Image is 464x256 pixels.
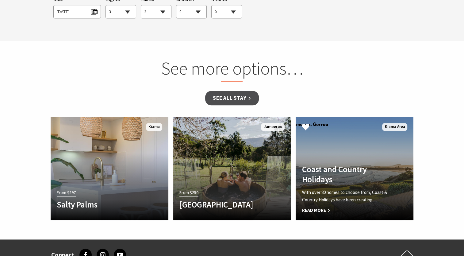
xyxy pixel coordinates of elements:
[382,123,407,131] span: Kiama Area
[205,91,259,105] a: See all Stay
[173,117,291,220] a: From $250 [GEOGRAPHIC_DATA] Jamberoo
[179,200,267,209] h4: [GEOGRAPHIC_DATA]
[302,207,389,214] span: Read More
[57,200,144,209] h4: Salty Palms
[296,117,413,220] a: Another Image Used Coast and Country Holidays With over 80 homes to choose from, Coast & Country ...
[146,123,162,131] span: Kiama
[51,117,168,220] a: From $297 Salty Palms Kiama
[179,189,198,196] span: From $250
[302,164,389,184] h4: Coast and Country Holidays
[302,189,389,204] p: With over 80 homes to choose from, Coast & Country Holidays have been creating…
[115,58,349,82] h2: See more options…
[57,189,76,196] span: From $297
[57,7,98,15] span: [DATE]
[296,117,316,138] button: Click to Favourite Coast and Country Holidays
[261,123,285,131] span: Jamberoo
